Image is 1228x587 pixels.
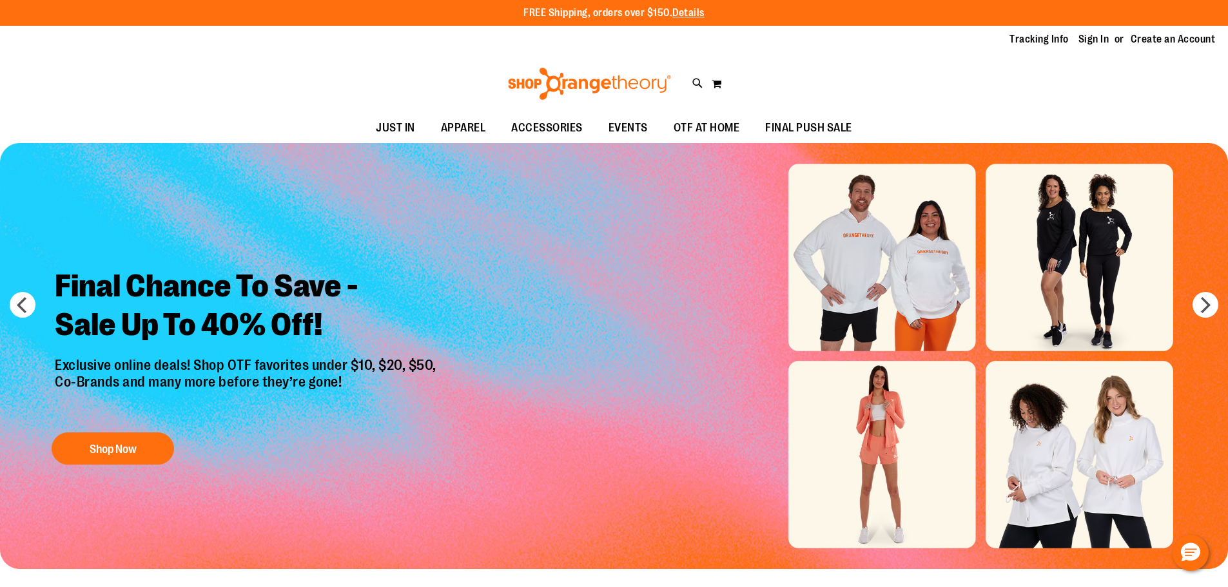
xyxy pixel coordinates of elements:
a: Details [672,7,705,19]
p: FREE Shipping, orders over $150. [523,6,705,21]
a: ACCESSORIES [498,113,596,143]
button: prev [10,292,35,318]
p: Exclusive online deals! Shop OTF favorites under $10, $20, $50, Co-Brands and many more before th... [45,357,449,420]
span: APPAREL [441,113,486,142]
span: FINAL PUSH SALE [765,113,852,142]
a: APPAREL [428,113,499,143]
img: Shop Orangetheory [506,68,673,100]
a: Sign In [1078,32,1109,46]
a: EVENTS [596,113,661,143]
a: Tracking Info [1009,32,1069,46]
span: OTF AT HOME [674,113,740,142]
button: next [1193,292,1218,318]
span: EVENTS [609,113,648,142]
span: JUST IN [376,113,415,142]
a: JUST IN [363,113,428,143]
a: Create an Account [1131,32,1216,46]
button: Hello, have a question? Let’s chat. [1173,535,1209,571]
a: FINAL PUSH SALE [752,113,865,143]
button: Shop Now [52,432,174,465]
a: OTF AT HOME [661,113,753,143]
h2: Final Chance To Save - Sale Up To 40% Off! [45,257,449,357]
span: ACCESSORIES [511,113,583,142]
a: Final Chance To Save -Sale Up To 40% Off! Exclusive online deals! Shop OTF favorites under $10, $... [45,257,449,472]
